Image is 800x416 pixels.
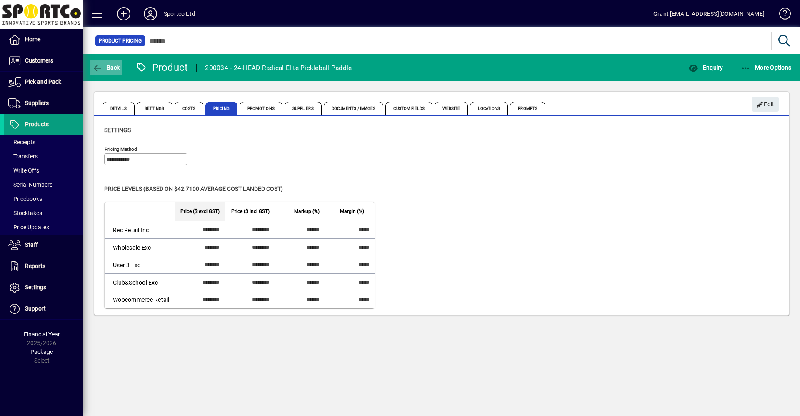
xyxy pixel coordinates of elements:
[92,64,120,71] span: Back
[739,60,794,75] button: More Options
[294,207,320,216] span: Markup (%)
[510,102,545,115] span: Prompts
[25,57,53,64] span: Customers
[164,7,195,20] div: Sportco Ltd
[8,153,38,160] span: Transfers
[4,206,83,220] a: Stocktakes
[4,256,83,277] a: Reports
[4,50,83,71] a: Customers
[135,61,188,74] div: Product
[4,72,83,93] a: Pick and Pack
[105,273,175,291] td: Club&School Exc
[104,127,131,133] span: Settings
[686,60,725,75] button: Enquiry
[99,37,142,45] span: Product Pricing
[25,241,38,248] span: Staff
[385,102,432,115] span: Custom Fields
[25,78,61,85] span: Pick and Pack
[8,210,42,216] span: Stocktakes
[4,93,83,114] a: Suppliers
[4,192,83,206] a: Pricebooks
[25,305,46,312] span: Support
[25,121,49,128] span: Products
[8,195,42,202] span: Pricebooks
[137,102,172,115] span: Settings
[180,207,220,216] span: Price ($ excl GST)
[205,102,237,115] span: Pricing
[4,277,83,298] a: Settings
[83,60,129,75] app-page-header-button: Back
[4,29,83,50] a: Home
[137,6,164,21] button: Profile
[90,60,122,75] button: Back
[110,6,137,21] button: Add
[105,238,175,256] td: Wholesale Exc
[8,139,35,145] span: Receipts
[752,97,779,112] button: Edit
[4,235,83,256] a: Staff
[435,102,468,115] span: Website
[231,207,270,216] span: Price ($ incl GST)
[773,2,790,29] a: Knowledge Base
[105,256,175,273] td: User 3 Exc
[741,64,792,71] span: More Options
[24,331,60,338] span: Financial Year
[4,178,83,192] a: Serial Numbers
[4,220,83,234] a: Price Updates
[205,61,352,75] div: 200034 - 24-HEAD Radical Elite Pickleball Paddle
[240,102,282,115] span: Promotions
[688,64,723,71] span: Enquiry
[757,98,775,111] span: Edit
[25,284,46,291] span: Settings
[470,102,508,115] span: Locations
[4,163,83,178] a: Write Offs
[8,181,52,188] span: Serial Numbers
[4,298,83,319] a: Support
[105,146,137,152] mat-label: Pricing method
[285,102,322,115] span: Suppliers
[25,36,40,43] span: Home
[30,348,53,355] span: Package
[340,207,364,216] span: Margin (%)
[653,7,765,20] div: Grant [EMAIL_ADDRESS][DOMAIN_NAME]
[104,185,283,192] span: Price levels (based on $42.7100 Average cost landed cost)
[175,102,204,115] span: Costs
[25,263,45,269] span: Reports
[25,100,49,106] span: Suppliers
[102,102,135,115] span: Details
[105,221,175,238] td: Rec Retail Inc
[4,135,83,149] a: Receipts
[8,224,49,231] span: Price Updates
[4,149,83,163] a: Transfers
[8,167,39,174] span: Write Offs
[324,102,384,115] span: Documents / Images
[105,291,175,308] td: Woocommerce Retail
